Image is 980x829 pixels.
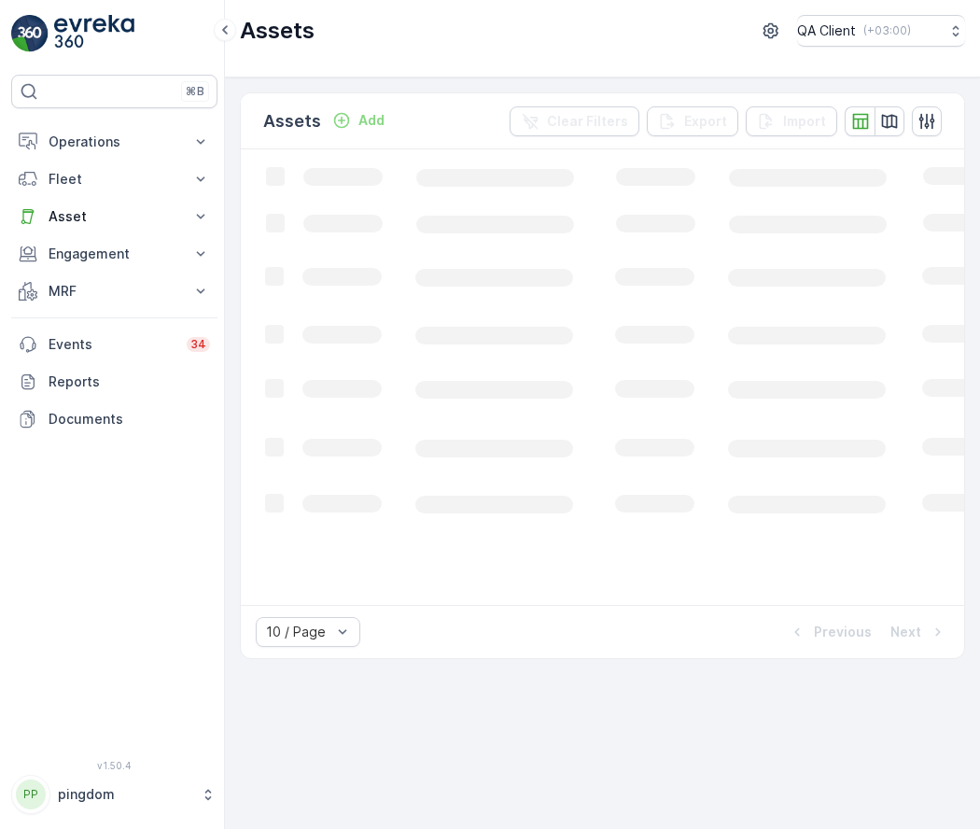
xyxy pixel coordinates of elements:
[797,21,856,40] p: QA Client
[863,23,911,38] p: ( +03:00 )
[746,106,837,136] button: Import
[16,780,46,809] div: PP
[240,16,315,46] p: Assets
[11,161,217,198] button: Fleet
[797,15,965,47] button: QA Client(+03:00)
[54,15,134,52] img: logo_light-DOdMpM7g.png
[11,15,49,52] img: logo
[11,198,217,235] button: Asset
[190,337,206,352] p: 34
[58,785,191,804] p: pingdom
[11,273,217,310] button: MRF
[49,410,210,429] p: Documents
[49,207,180,226] p: Asset
[783,112,826,131] p: Import
[49,282,180,301] p: MRF
[647,106,738,136] button: Export
[814,623,872,641] p: Previous
[49,170,180,189] p: Fleet
[49,245,180,263] p: Engagement
[786,621,874,643] button: Previous
[547,112,628,131] p: Clear Filters
[186,84,204,99] p: ⌘B
[11,326,217,363] a: Events34
[11,760,217,771] span: v 1.50.4
[49,372,210,391] p: Reports
[11,235,217,273] button: Engagement
[325,109,392,132] button: Add
[11,123,217,161] button: Operations
[358,111,385,130] p: Add
[684,112,727,131] p: Export
[11,775,217,814] button: PPpingdom
[890,623,921,641] p: Next
[49,335,175,354] p: Events
[510,106,639,136] button: Clear Filters
[263,108,321,134] p: Assets
[49,133,180,151] p: Operations
[11,363,217,400] a: Reports
[889,621,949,643] button: Next
[11,400,217,438] a: Documents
